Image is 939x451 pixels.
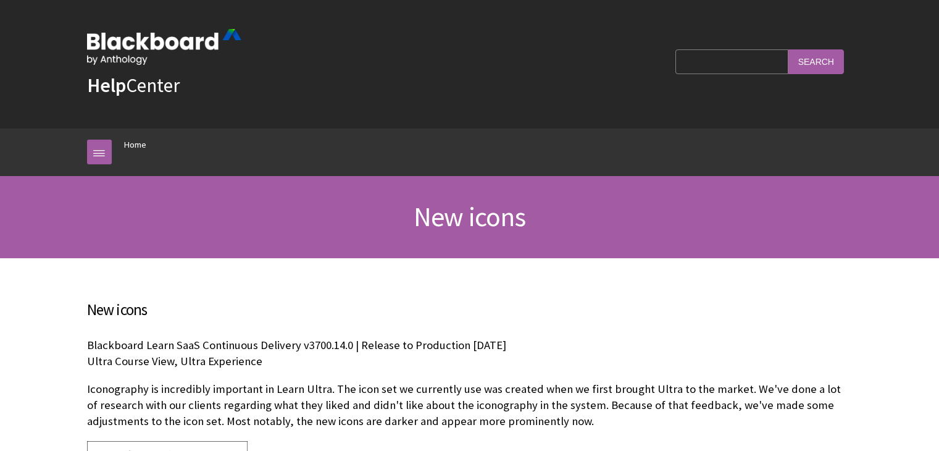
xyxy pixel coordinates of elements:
p: Iconography is incredibly important in Learn Ultra. The icon set we currently use was created whe... [87,381,853,430]
span: Blackboard Learn SaaS Continuous Delivery v3700.14.0 | Release to Production [DATE] Ultra Course ... [87,338,506,368]
img: Blackboard by Anthology [87,29,241,65]
input: Search [788,49,844,74]
a: HelpCenter [87,73,180,98]
h3: New icons [87,298,853,322]
a: Home [124,137,146,153]
strong: Help [87,73,126,98]
span: New icons [414,200,525,234]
